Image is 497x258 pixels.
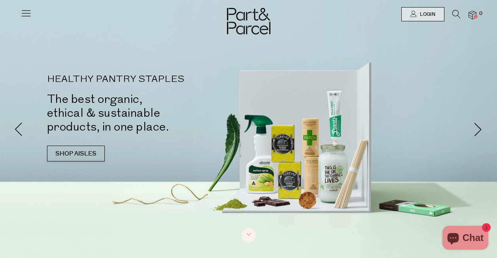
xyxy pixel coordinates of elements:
a: 0 [469,11,476,19]
span: 0 [477,10,484,17]
span: Login [418,11,435,18]
img: Part&Parcel [227,8,270,34]
a: SHOP AISLES [47,146,105,161]
a: Login [401,7,444,21]
h2: The best organic, ethical & sustainable products, in one place. [47,92,261,134]
p: HEALTHY PANTRY STAPLES [47,75,261,84]
inbox-online-store-chat: Shopify online store chat [440,226,491,252]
